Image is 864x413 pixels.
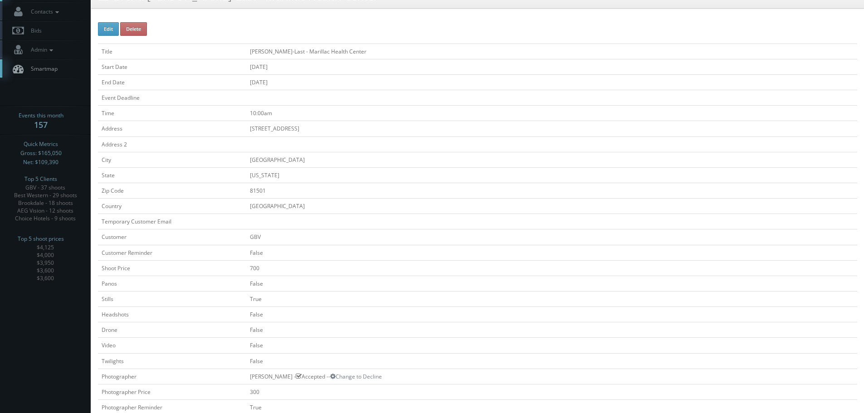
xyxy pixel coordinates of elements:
td: False [246,307,857,322]
td: False [246,276,857,291]
td: Start Date [98,59,246,74]
td: Country [98,199,246,214]
span: Smartmap [26,65,58,73]
td: [STREET_ADDRESS] [246,121,857,136]
span: Admin [26,46,55,53]
span: Quick Metrics [24,140,58,149]
td: False [246,338,857,353]
td: Headshots [98,307,246,322]
span: Top 5 Clients [24,175,57,184]
td: Address 2 [98,136,246,152]
strong: 157 [34,119,48,130]
span: Gross: $165,050 [20,149,62,158]
td: 10:00am [246,106,857,121]
td: False [246,245,857,260]
td: [US_STATE] [246,167,857,183]
td: Photographer [98,369,246,384]
td: Time [98,106,246,121]
td: Event Deadline [98,90,246,106]
td: [PERSON_NAME]-Last - Marillac Health Center [246,44,857,59]
td: GBV [246,229,857,245]
td: Title [98,44,246,59]
button: Delete [120,22,147,36]
td: 81501 [246,183,857,198]
td: [DATE] [246,74,857,90]
td: Panos [98,276,246,291]
td: Video [98,338,246,353]
td: [PERSON_NAME] - Accepted -- [246,369,857,384]
td: Customer [98,229,246,245]
td: Address [98,121,246,136]
span: Net: $109,390 [23,158,59,167]
td: End Date [98,74,246,90]
td: Customer Reminder [98,245,246,260]
button: Edit [98,22,119,36]
td: Zip Code [98,183,246,198]
span: Contacts [26,8,61,15]
td: Stills [98,291,246,306]
span: Top 5 shoot prices [18,234,64,243]
td: Twilights [98,353,246,369]
td: 700 [246,260,857,276]
td: [GEOGRAPHIC_DATA] [246,152,857,167]
td: Drone [98,322,246,338]
span: Events this month [19,111,63,120]
td: State [98,167,246,183]
td: [DATE] [246,59,857,74]
td: [GEOGRAPHIC_DATA] [246,199,857,214]
td: 300 [246,384,857,399]
td: False [246,322,857,338]
span: Bids [26,27,42,34]
td: City [98,152,246,167]
td: Photographer Price [98,384,246,399]
td: Temporary Customer Email [98,214,246,229]
td: Shoot Price [98,260,246,276]
td: True [246,291,857,306]
a: Change to Decline [330,373,382,380]
td: False [246,353,857,369]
